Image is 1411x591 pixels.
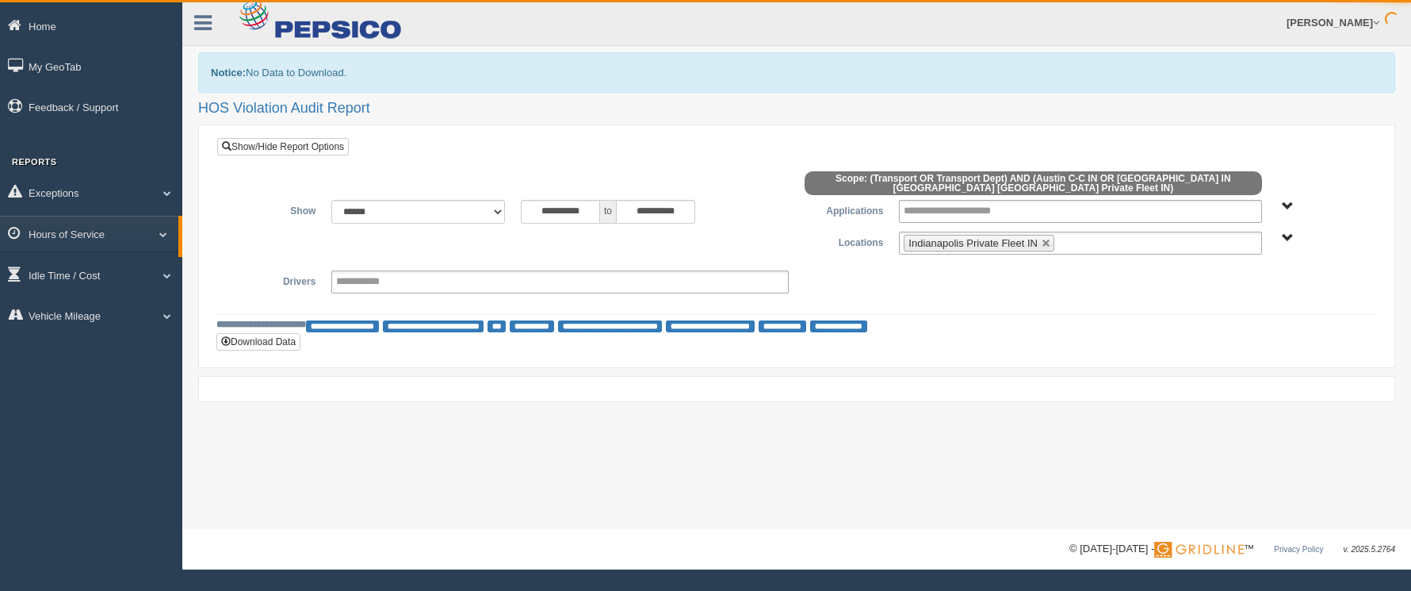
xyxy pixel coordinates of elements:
img: Gridline [1154,542,1244,558]
label: Drivers [229,271,323,290]
span: to [600,200,616,224]
label: Locations [797,232,891,251]
a: Show/Hide Report Options [217,138,349,155]
a: Privacy Policy [1274,545,1323,554]
h2: HOS Violation Audit Report [198,101,1395,117]
button: Download Data [216,333,300,351]
div: No Data to Download. [198,52,1395,93]
span: Scope: (Transport OR Transport Dept) AND (Austin C-C IN OR [GEOGRAPHIC_DATA] IN [GEOGRAPHIC_DATA]... [805,171,1262,195]
div: © [DATE]-[DATE] - ™ [1069,541,1395,558]
a: HOS Explanation Reports [29,256,178,285]
label: Show [229,200,323,219]
b: Notice: [211,67,246,79]
label: Applications [797,200,891,219]
span: Indianapolis Private Fleet IN [908,237,1038,249]
span: v. 2025.5.2764 [1344,545,1395,554]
